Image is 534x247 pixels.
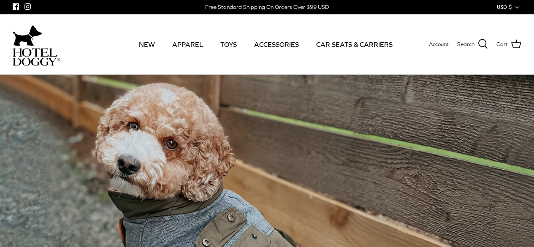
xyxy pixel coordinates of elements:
img: hoteldoggycom [13,48,60,66]
a: Search [457,39,488,50]
a: Free Standard Shipping On Orders Over $99 USD [205,1,329,14]
a: APPAREL [165,30,211,59]
span: Account [429,41,449,47]
a: Instagram [24,3,31,10]
span: Search [457,40,474,49]
div: Free Standard Shipping On Orders Over $99 USD [205,3,329,11]
a: TOYS [213,30,244,59]
a: Cart [496,39,521,50]
a: hoteldoggycom [13,23,60,66]
div: Primary navigation [125,30,406,59]
a: Account [429,40,449,49]
a: Facebook [13,3,19,10]
a: NEW [131,30,163,59]
a: CAR SEATS & CARRIERS [309,30,400,59]
img: dog-icon.svg [13,23,42,48]
span: Cart [496,40,508,49]
a: ACCESSORIES [247,30,306,59]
